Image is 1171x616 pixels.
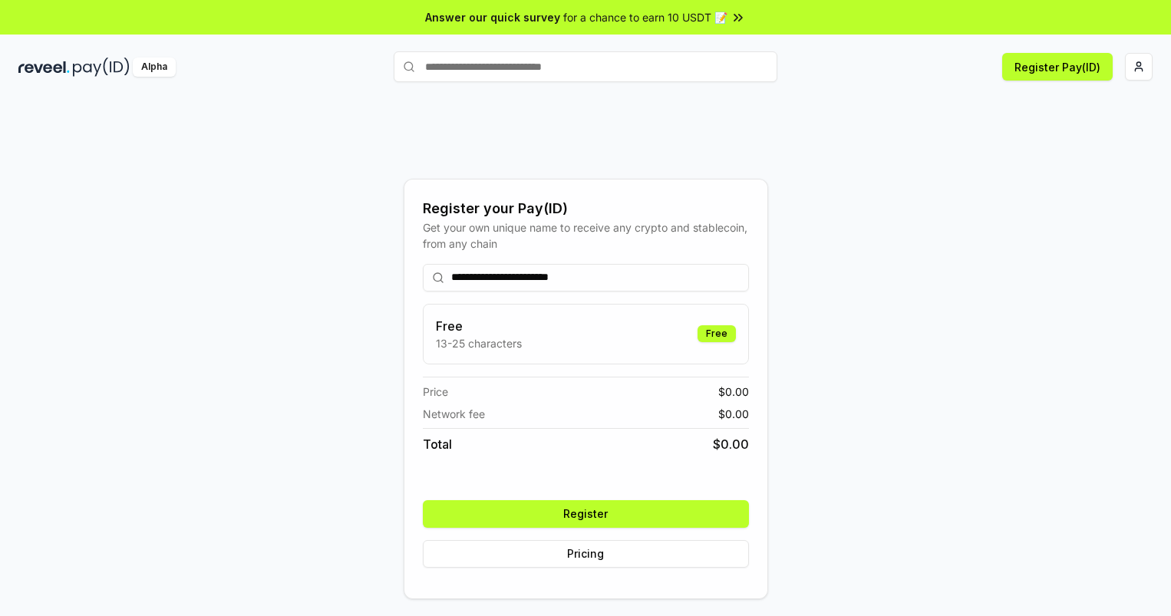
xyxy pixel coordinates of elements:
[423,540,749,568] button: Pricing
[718,406,749,422] span: $ 0.00
[1002,53,1113,81] button: Register Pay(ID)
[698,325,736,342] div: Free
[718,384,749,400] span: $ 0.00
[18,58,70,77] img: reveel_dark
[423,384,448,400] span: Price
[423,435,452,453] span: Total
[436,335,522,351] p: 13-25 characters
[423,500,749,528] button: Register
[436,317,522,335] h3: Free
[423,219,749,252] div: Get your own unique name to receive any crypto and stablecoin, from any chain
[563,9,727,25] span: for a chance to earn 10 USDT 📝
[423,406,485,422] span: Network fee
[133,58,176,77] div: Alpha
[713,435,749,453] span: $ 0.00
[425,9,560,25] span: Answer our quick survey
[423,198,749,219] div: Register your Pay(ID)
[73,58,130,77] img: pay_id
